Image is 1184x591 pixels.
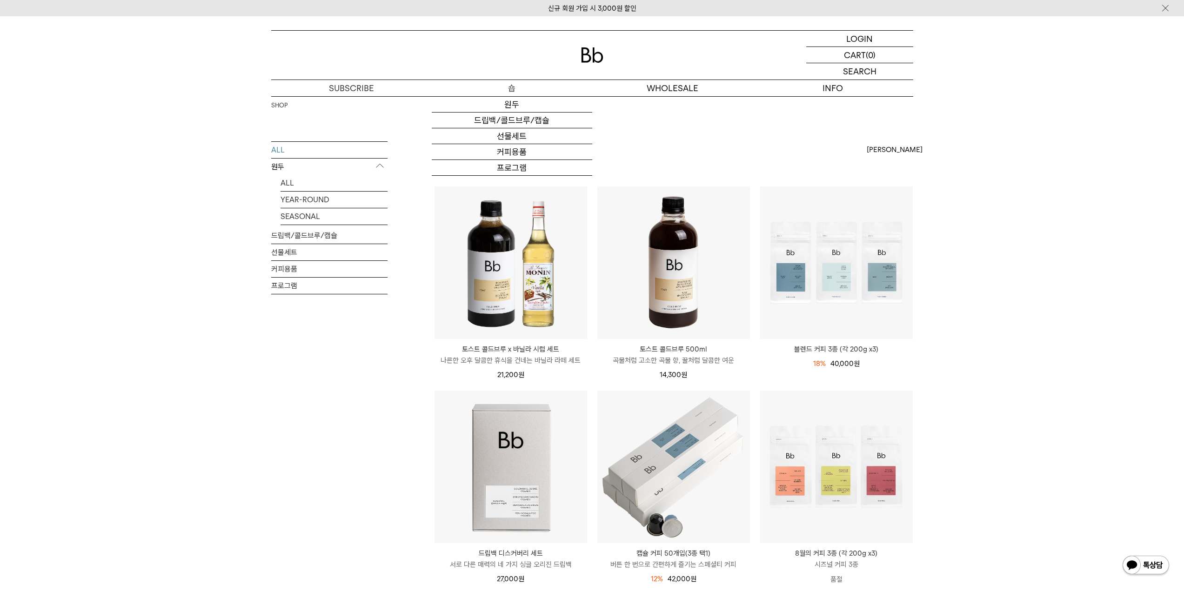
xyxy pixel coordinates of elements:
[660,371,687,379] span: 14,300
[435,355,587,366] p: 나른한 오후 달콤한 휴식을 건네는 바닐라 라떼 세트
[581,47,603,63] img: 로고
[271,261,388,277] a: 커피용품
[497,575,524,583] span: 27,000
[548,4,636,13] a: 신규 회원 가입 시 3,000원 할인
[435,548,587,570] a: 드립백 디스커버리 세트 서로 다른 매력의 네 가지 싱글 오리진 드립백
[806,47,913,63] a: CART (0)
[432,144,592,160] a: 커피용품
[690,575,696,583] span: 원
[760,548,913,570] a: 8월의 커피 3종 (각 200g x3) 시즈널 커피 3종
[651,573,663,584] div: 12%
[806,31,913,47] a: LOGIN
[518,371,524,379] span: 원
[497,371,524,379] span: 21,200
[597,186,750,339] img: 토스트 콜드브루 500ml
[432,80,592,96] a: 숍
[432,128,592,144] a: 선물세트
[854,359,860,368] span: 원
[597,391,750,543] img: 캡슐 커피 50개입(3종 택1)
[281,208,388,225] a: SEASONAL
[760,548,913,559] p: 8월의 커피 3종 (각 200g x3)
[435,344,587,366] a: 토스트 콜드브루 x 바닐라 시럽 세트 나른한 오후 달콤한 휴식을 건네는 바닐라 라떼 세트
[432,97,592,113] a: 원두
[271,142,388,158] a: ALL
[435,548,587,559] p: 드립백 디스커버리 세트
[843,63,876,80] p: SEARCH
[271,80,432,96] a: SUBSCRIBE
[271,101,288,110] a: SHOP
[760,344,913,355] a: 블렌드 커피 3종 (각 200g x3)
[435,186,587,339] img: 토스트 콜드브루 x 바닐라 시럽 세트
[597,548,750,559] p: 캡슐 커피 50개입(3종 택1)
[844,47,866,63] p: CART
[866,47,876,63] p: (0)
[271,244,388,260] a: 선물세트
[271,227,388,244] a: 드립백/콜드브루/캡슐
[597,548,750,570] a: 캡슐 커피 50개입(3종 택1) 버튼 한 번으로 간편하게 즐기는 스페셜티 커피
[760,570,913,589] p: 품절
[867,144,923,155] span: [PERSON_NAME]
[753,80,913,96] p: INFO
[597,355,750,366] p: 곡물처럼 고소한 곡물 향, 꿀처럼 달콤한 여운
[760,186,913,339] img: 블렌드 커피 3종 (각 200g x3)
[681,371,687,379] span: 원
[830,359,860,368] span: 40,000
[668,575,696,583] span: 42,000
[432,160,592,176] a: 프로그램
[518,575,524,583] span: 원
[271,278,388,294] a: 프로그램
[597,559,750,570] p: 버튼 한 번으로 간편하게 즐기는 스페셜티 커피
[597,344,750,355] p: 토스트 콜드브루 500ml
[1122,555,1170,577] img: 카카오톡 채널 1:1 채팅 버튼
[271,159,388,175] p: 원두
[813,358,826,369] div: 18%
[435,344,587,355] p: 토스트 콜드브루 x 바닐라 시럽 세트
[281,175,388,191] a: ALL
[760,391,913,543] img: 8월의 커피 3종 (각 200g x3)
[281,192,388,208] a: YEAR-ROUND
[760,559,913,570] p: 시즈널 커피 3종
[592,80,753,96] p: WHOLESALE
[597,344,750,366] a: 토스트 콜드브루 500ml 곡물처럼 고소한 곡물 향, 꿀처럼 달콤한 여운
[435,559,587,570] p: 서로 다른 매력의 네 가지 싱글 오리진 드립백
[435,391,587,543] img: 드립백 디스커버리 세트
[846,31,873,46] p: LOGIN
[432,113,592,128] a: 드립백/콜드브루/캡슐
